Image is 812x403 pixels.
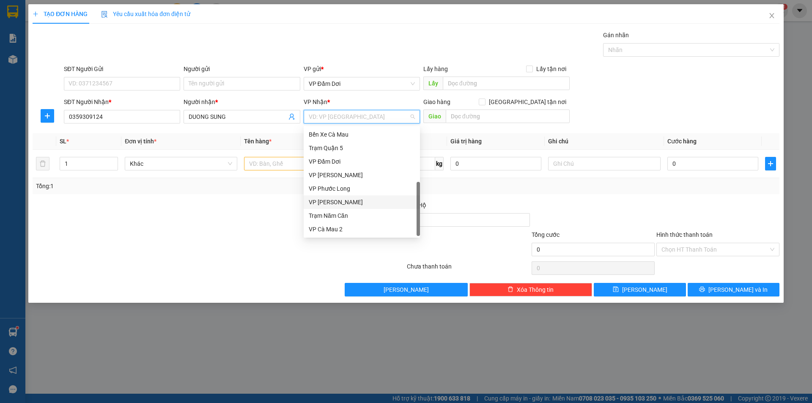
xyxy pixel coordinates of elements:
span: VP Đầm Dơi [309,77,415,90]
span: Cước hàng [667,138,697,145]
li: 26 Phó Cơ Điều, Phường 12 [79,21,354,31]
span: Giao hàng [423,99,450,105]
span: Xóa Thông tin [517,285,554,294]
span: Giá trị hàng [450,138,482,145]
span: save [613,286,619,293]
span: plus [33,11,38,17]
span: Thu Hộ [407,202,426,208]
div: Tổng: 1 [36,181,313,191]
div: Trạm Năm Căn [304,209,420,222]
span: user-add [288,113,295,120]
span: plus [765,160,776,167]
label: Gán nhãn [603,32,629,38]
span: delete [507,286,513,293]
span: plus [41,112,54,119]
span: [PERSON_NAME] [384,285,429,294]
div: VP Đầm Dơi [304,155,420,168]
div: Người gửi [184,64,300,74]
span: close [768,12,775,19]
label: Hình thức thanh toán [656,231,713,238]
div: Trạm Quận 5 [304,141,420,155]
div: VP Phước Long [304,182,420,195]
input: 0 [450,157,541,170]
input: VD: Bàn, Ghế [244,157,357,170]
span: TẠO ĐƠN HÀNG [33,11,88,17]
div: VP Cà Mau 2 [304,222,420,236]
span: Giao [423,110,446,123]
span: Tổng cước [532,231,560,238]
b: GỬI : VP Đầm Dơi [11,61,102,75]
span: [PERSON_NAME] và In [708,285,768,294]
img: logo.jpg [11,11,53,53]
span: SL [60,138,66,145]
div: Bến Xe Cà Mau [309,130,415,139]
img: icon [101,11,108,18]
div: Bến Xe Cà Mau [304,128,420,141]
div: VP Phước Long [309,184,415,193]
span: kg [435,157,444,170]
div: SĐT Người Gửi [64,64,180,74]
span: Yêu cầu xuất hóa đơn điện tử [101,11,190,17]
span: [GEOGRAPHIC_DATA] tận nơi [486,97,570,107]
button: printer[PERSON_NAME] và In [688,283,779,296]
input: Ghi Chú [548,157,661,170]
th: Ghi chú [545,133,664,150]
div: VP Gành Hào [304,168,420,182]
div: VP Đầm Dơi [309,157,415,166]
div: VP Bạc Liêu [304,195,420,209]
input: Dọc đường [443,77,570,90]
span: printer [699,286,705,293]
span: VP Nhận [304,99,327,105]
span: Khác [130,157,232,170]
button: plus [41,109,54,123]
span: Lấy tận nơi [533,64,570,74]
input: Dọc đường [446,110,570,123]
div: Chưa thanh toán [406,262,531,277]
span: Đơn vị tính [125,138,156,145]
li: Hotline: 02839552959 [79,31,354,42]
button: [PERSON_NAME] [345,283,468,296]
span: Lấy hàng [423,66,448,72]
button: deleteXóa Thông tin [469,283,593,296]
div: Người nhận [184,97,300,107]
span: Lấy [423,77,443,90]
div: Trạm Quận 5 [309,143,415,153]
div: VP gửi [304,64,420,74]
button: Close [760,4,784,28]
button: delete [36,157,49,170]
div: Trạm Năm Căn [309,211,415,220]
span: [PERSON_NAME] [622,285,667,294]
div: VP [PERSON_NAME] [309,170,415,180]
div: VP Cà Mau 2 [309,225,415,234]
span: Tên hàng [244,138,272,145]
div: SĐT Người Nhận [64,97,180,107]
button: plus [765,157,776,170]
div: VP [PERSON_NAME] [309,197,415,207]
button: save[PERSON_NAME] [594,283,686,296]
